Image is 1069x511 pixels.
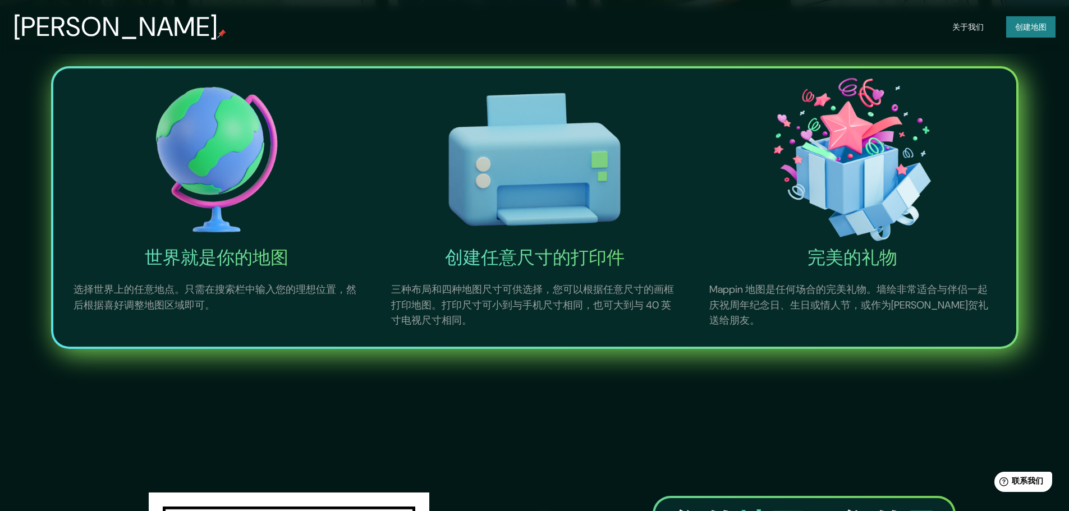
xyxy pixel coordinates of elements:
[808,246,897,269] font: 完美的礼物
[1006,16,1056,38] button: 创建地图
[13,9,217,44] font: [PERSON_NAME]
[952,22,984,32] font: 关于我们
[445,246,625,269] font: 创建任意尺寸的打印件
[709,283,988,327] font: Mappin 地图是任何场合的完美礼物。墙绘非常适合与伴侣一起庆祝周年纪念日、生日或情人节，或作为[PERSON_NAME]贺礼送给朋友。
[1015,22,1031,32] font: 创建
[696,73,1010,246] img: 完美的礼物图标
[378,73,691,246] img: 创建任意尺寸的打印件-icon
[969,467,1057,499] iframe: 帮助小部件启动器
[391,283,674,327] font: 三种布局和四种地图尺寸可供选择，您可以根据任意尺寸的画框打印地图。打印尺寸可小到与手机尺寸相同，也可大到与 40 英寸电视尺寸相同。
[74,283,356,312] font: 选择世界上的任意地点。只需在搜索栏中输入您的理想位置，然后根据喜好调整地图区域即可。
[1031,22,1047,32] font: 地图
[948,16,988,38] button: 关于我们
[60,73,374,246] img: 世界是你的地图图标
[145,246,288,269] font: 世界就是你的地图
[217,29,226,38] img: mappin-pin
